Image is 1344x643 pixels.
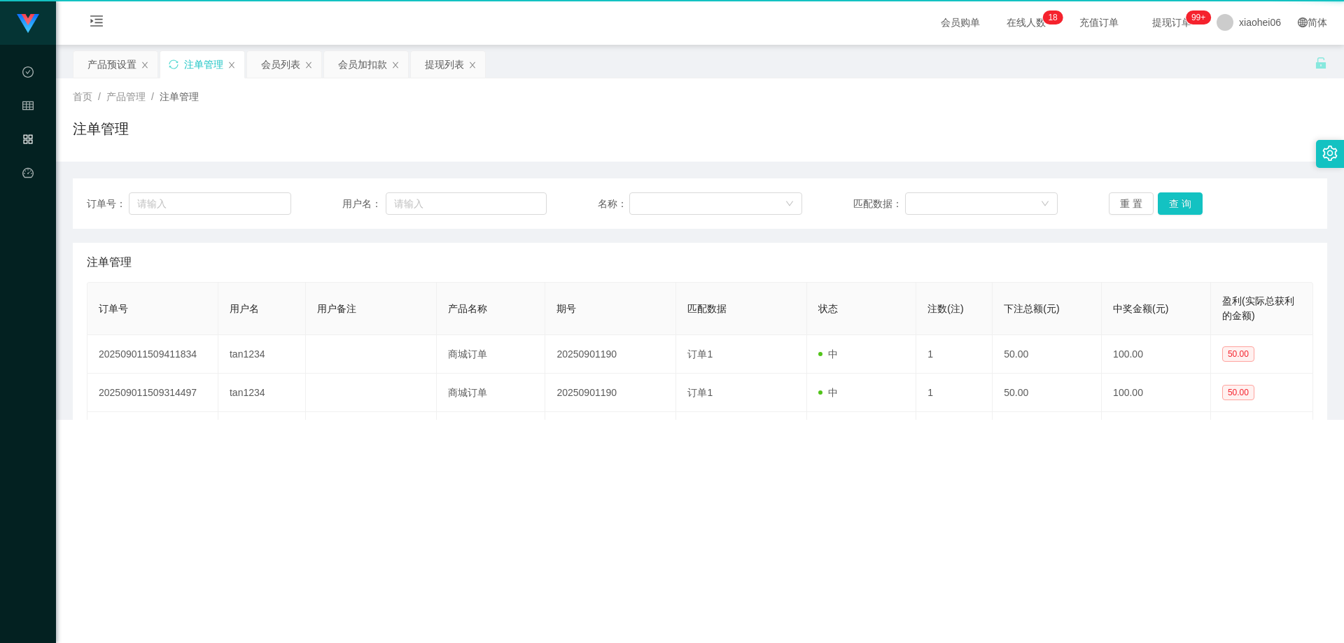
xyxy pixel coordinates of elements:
[1145,17,1198,27] span: 提现订单
[818,303,838,314] span: 状态
[87,51,136,78] div: 产品预设置
[218,335,306,374] td: tan1234
[261,51,300,78] div: 会员列表
[1041,199,1049,209] i: 图标: down
[993,335,1102,374] td: 50.00
[437,374,546,412] td: 商城订单
[1042,10,1063,24] sup: 18
[1000,17,1053,27] span: 在线人数
[22,60,34,88] i: 图标: check-circle-o
[545,412,676,451] td: 20250901176
[687,387,713,398] span: 订单1
[993,374,1102,412] td: 50.00
[1322,146,1338,161] i: 图标: setting
[184,51,223,78] div: 注单管理
[391,61,400,69] i: 图标: close
[598,197,629,211] span: 名称：
[437,412,546,451] td: 商城订单
[342,197,386,211] span: 用户名：
[1298,17,1308,27] i: 图标: global
[22,160,34,301] a: 图标: dashboard平台首页
[17,14,39,34] img: logo.9652507e.png
[87,374,218,412] td: 202509011509314497
[1113,303,1168,314] span: 中奖金额(元)
[129,192,291,215] input: 请输入
[22,101,34,225] span: 会员管理
[218,412,306,451] td: Super33
[87,412,218,451] td: 202509011409271817
[99,303,128,314] span: 订单号
[1048,10,1053,24] p: 1
[556,303,576,314] span: 期号
[916,412,993,451] td: 1
[98,91,101,102] span: /
[1102,374,1211,412] td: 100.00
[87,197,129,211] span: 订单号：
[785,199,794,209] i: 图标: down
[818,387,838,398] span: 中
[338,51,387,78] div: 会员加扣款
[73,91,92,102] span: 首页
[106,91,146,102] span: 产品管理
[1102,335,1211,374] td: 100.00
[317,303,356,314] span: 用户备注
[87,335,218,374] td: 202509011509411834
[151,91,154,102] span: /
[1004,303,1059,314] span: 下注总额(元)
[1158,192,1203,215] button: 查 询
[1072,17,1126,27] span: 充值订单
[1053,10,1058,24] p: 8
[22,134,34,259] span: 产品管理
[425,51,464,78] div: 提现列表
[22,67,34,192] span: 数据中心
[160,91,199,102] span: 注单管理
[1102,412,1211,451] td: 100.00
[545,335,676,374] td: 20250901190
[916,335,993,374] td: 1
[687,303,727,314] span: 匹配数据
[468,61,477,69] i: 图标: close
[230,303,259,314] span: 用户名
[545,374,676,412] td: 20250901190
[386,192,547,215] input: 请输入
[169,59,178,69] i: 图标: sync
[73,1,120,45] i: 图标: menu-unfold
[1315,57,1327,69] i: 图标: unlock
[22,94,34,122] i: 图标: table
[304,61,313,69] i: 图标: close
[437,335,546,374] td: 商城订单
[916,374,993,412] td: 1
[1109,192,1154,215] button: 重 置
[1222,295,1294,321] span: 盈利(实际总获利的金额)
[87,254,132,271] span: 注单管理
[141,61,149,69] i: 图标: close
[818,348,838,360] span: 中
[853,197,905,211] span: 匹配数据：
[73,118,129,139] h1: 注单管理
[927,303,963,314] span: 注数(注)
[227,61,236,69] i: 图标: close
[22,127,34,155] i: 图标: appstore-o
[1222,385,1254,400] span: 50.00
[218,374,306,412] td: tan1234
[67,388,1333,403] div: 2021
[687,348,713,360] span: 订单1
[993,412,1102,451] td: 50.00
[448,303,487,314] span: 产品名称
[1222,346,1254,362] span: 50.00
[1186,10,1211,24] sup: 1048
